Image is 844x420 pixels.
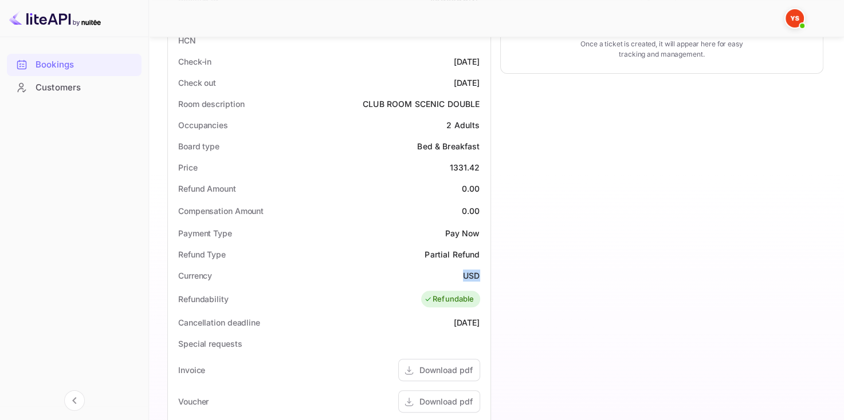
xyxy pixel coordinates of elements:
[419,364,473,376] div: Download pdf
[425,248,480,260] div: Partial Refund
[178,98,244,110] div: Room description
[178,77,216,89] div: Check out
[64,390,85,411] button: Collapse navigation
[178,161,198,173] div: Price
[178,248,226,260] div: Refund Type
[454,316,480,328] div: [DATE]
[178,140,219,152] div: Board type
[7,77,142,99] div: Customers
[463,270,480,282] div: USD
[449,161,480,173] div: 1331.42
[178,364,205,376] div: Invoice
[462,205,480,217] div: 0.00
[178,34,196,46] div: HCN
[9,9,101,27] img: LiteAPI logo
[178,395,209,407] div: Voucher
[7,54,142,75] a: Bookings
[575,39,748,60] p: Once a ticket is created, it will appear here for easy tracking and management.
[178,119,228,131] div: Occupancies
[178,293,229,305] div: Refundability
[462,183,480,195] div: 0.00
[363,98,480,110] div: CLUB ROOM SCENIC DOUBLE
[445,227,480,239] div: Pay Now
[178,316,260,328] div: Cancellation deadline
[178,338,242,350] div: Special requests
[454,56,480,68] div: [DATE]
[424,294,474,305] div: Refundable
[178,183,236,195] div: Refund Amount
[7,77,142,98] a: Customers
[454,77,480,89] div: [DATE]
[178,56,211,68] div: Check-in
[178,205,264,217] div: Compensation Amount
[417,140,480,152] div: Bed & Breakfast
[7,54,142,76] div: Bookings
[178,227,232,239] div: Payment Type
[178,270,212,282] div: Currency
[36,58,136,72] div: Bookings
[36,81,136,94] div: Customers
[786,9,804,27] img: Yandex Support
[419,395,473,407] div: Download pdf
[446,119,480,131] div: 2 Adults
